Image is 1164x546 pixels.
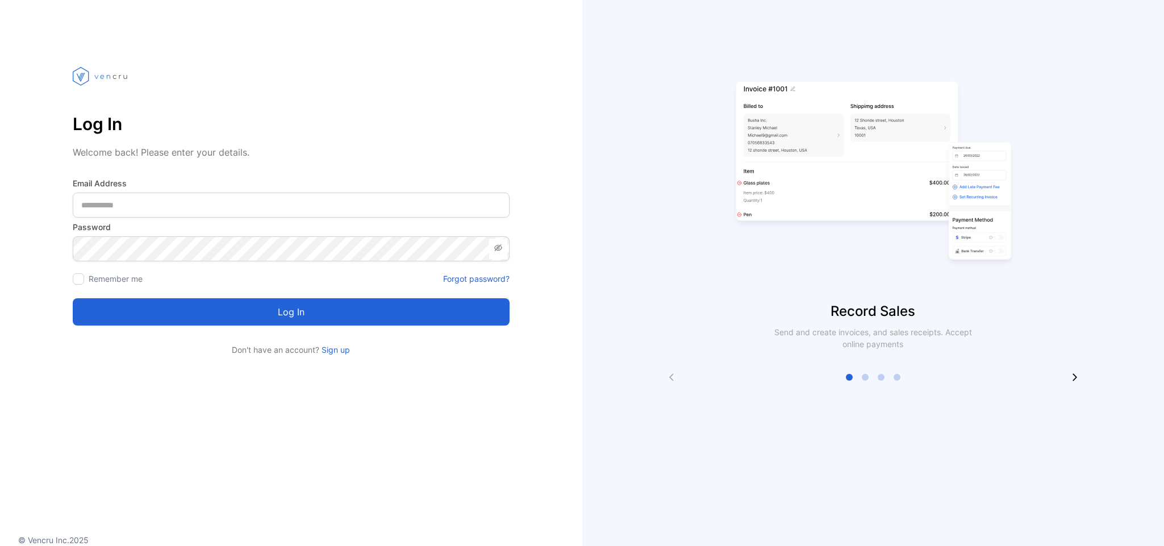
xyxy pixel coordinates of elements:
p: Log In [73,110,510,137]
a: Sign up [319,345,350,355]
img: slider image [731,45,1015,301]
label: Email Address [73,177,510,189]
p: Welcome back! Please enter your details. [73,145,510,159]
p: Don't have an account? [73,344,510,356]
p: Send and create invoices, and sales receipts. Accept online payments [764,326,982,350]
label: Password [73,221,510,233]
label: Remember me [89,274,143,284]
button: Log in [73,298,510,326]
a: Forgot password? [443,273,510,285]
img: vencru logo [73,45,130,107]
